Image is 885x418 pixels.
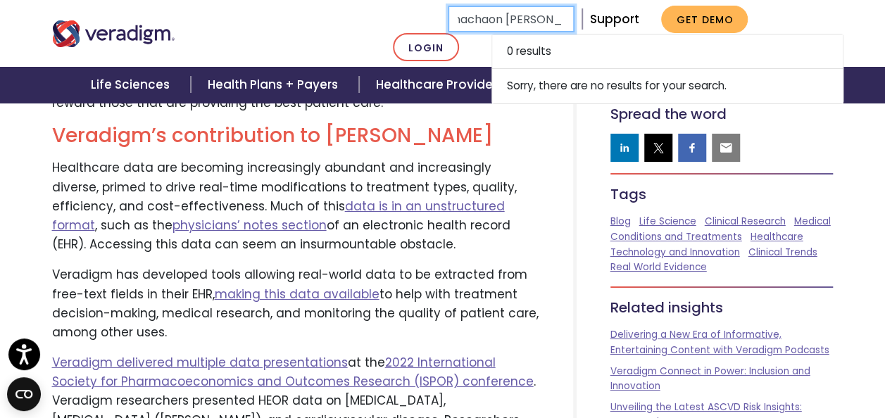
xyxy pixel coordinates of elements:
[610,260,707,274] a: Real World Evidence
[610,365,810,393] a: Veradigm Connect in Power: Inclusion and Innovation
[610,299,834,316] h5: Related insights
[448,6,575,32] input: Search
[215,286,379,303] a: making this data available
[491,34,843,69] li: 0 results
[651,141,665,155] img: twitter sharing button
[52,354,348,371] a: Veradigm delivered multiple data presentations
[610,106,834,122] h5: Spread the word
[748,246,817,259] a: Clinical Trends
[172,217,327,234] a: physicians’ notes section
[589,11,639,27] a: Support
[705,215,786,228] a: Clinical Research
[491,69,843,103] li: Sorry, there are no results for your search.
[7,377,41,411] button: Open CMP widget
[639,215,696,228] a: Life Science
[610,186,834,203] h5: Tags
[393,33,459,62] a: Login
[74,67,191,103] a: Life Sciences
[719,141,733,155] img: email sharing button
[617,141,632,155] img: linkedin sharing button
[610,328,829,357] a: Delivering a New Era of Informative, Entertaining Content with Veradigm Podcasts
[52,124,539,148] h2: Veradigm’s contribution to [PERSON_NAME]
[52,20,175,47] img: Veradigm logo
[359,67,524,103] a: Healthcare Providers
[52,158,539,254] p: Healthcare data are becoming increasingly abundant and increasingly diverse, primed to drive real...
[52,198,505,234] a: data is in an unstructured format
[610,230,803,259] a: Healthcare Technology and Innovation
[610,215,831,243] a: Medical Conditions and Treatments
[610,215,631,228] a: Blog
[661,6,748,33] a: Get Demo
[615,317,868,401] iframe: Drift Chat Widget
[685,141,699,155] img: facebook sharing button
[52,265,539,342] p: Veradigm has developed tools allowing real-world data to be extracted from free-text fields in th...
[191,67,359,103] a: Health Plans + Payers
